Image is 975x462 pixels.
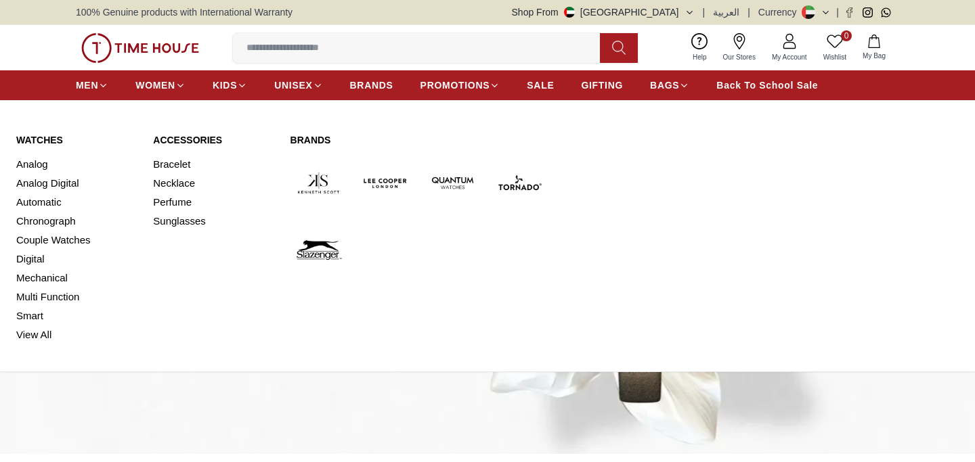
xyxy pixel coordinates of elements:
button: العربية [713,5,739,19]
a: Automatic [16,193,137,212]
a: Analog [16,155,137,174]
a: Our Stores [715,30,764,65]
span: 100% Genuine products with International Warranty [76,5,292,19]
a: Analog Digital [16,174,137,193]
a: MEN [76,73,108,97]
a: KIDS [213,73,247,97]
span: WOMEN [135,78,175,92]
a: Facebook [844,7,854,18]
a: SALE [527,73,554,97]
img: Slazenger [290,222,347,278]
a: Smart [16,306,137,325]
span: UNISEX [274,78,312,92]
a: 0Wishlist [815,30,854,65]
a: Help [685,30,715,65]
a: Necklace [153,174,274,193]
img: United Arab Emirates [564,7,575,18]
a: BRANDS [350,73,393,97]
span: Help [687,52,712,62]
a: PROMOTIONS [420,73,500,97]
span: Back To School Sale [716,78,818,92]
span: KIDS [213,78,237,92]
a: Chronograph [16,212,137,231]
a: Accessories [153,133,274,147]
img: ... [81,33,199,63]
a: Whatsapp [881,7,891,18]
a: Brands [290,133,548,147]
img: Lee Cooper [357,155,414,211]
span: | [703,5,706,19]
span: PROMOTIONS [420,78,490,92]
span: My Account [766,52,812,62]
a: Watches [16,133,137,147]
button: Shop From[GEOGRAPHIC_DATA] [512,5,695,19]
button: My Bag [854,32,894,64]
a: Bracelet [153,155,274,174]
span: Wishlist [818,52,852,62]
a: Perfume [153,193,274,212]
span: Our Stores [718,52,761,62]
a: GIFTING [581,73,623,97]
a: BAGS [650,73,689,97]
a: Multi Function [16,287,137,306]
a: Couple Watches [16,231,137,250]
img: Kenneth Scott [290,155,347,211]
img: Quantum [425,155,481,211]
a: Mechanical [16,269,137,287]
img: Tornado [492,155,548,211]
span: My Bag [857,51,891,61]
a: Sunglasses [153,212,274,231]
span: 0 [841,30,852,41]
a: Instagram [863,7,873,18]
span: MEN [76,78,98,92]
span: BRANDS [350,78,393,92]
a: UNISEX [274,73,322,97]
span: | [836,5,839,19]
a: WOMEN [135,73,186,97]
a: View All [16,325,137,344]
a: Digital [16,250,137,269]
span: | [747,5,750,19]
span: SALE [527,78,554,92]
span: GIFTING [581,78,623,92]
span: BAGS [650,78,679,92]
a: Back To School Sale [716,73,818,97]
div: Currency [758,5,802,19]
